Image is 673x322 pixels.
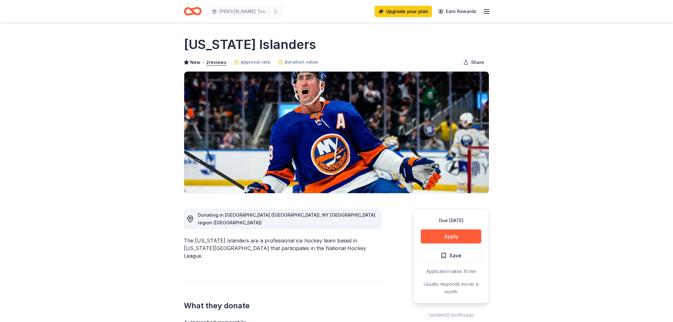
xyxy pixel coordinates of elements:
[240,58,270,66] span: approval rate
[278,58,318,66] a: donation value
[207,5,283,18] button: [PERSON_NAME] Tricky Tray
[202,60,205,65] span: •
[184,301,382,311] h2: What they donate
[421,217,481,224] div: Due [DATE]
[184,4,202,19] a: Home
[184,237,382,260] div: The [US_STATE] Islanders are a professional ice hockey team based in [US_STATE][GEOGRAPHIC_DATA] ...
[458,56,489,69] button: Share
[471,59,484,66] span: Share
[449,251,461,260] span: Save
[206,59,226,66] button: 2reviews
[413,311,489,319] div: Updated 2 months ago
[184,72,489,193] img: Image for New York Islanders
[421,229,481,243] button: Apply
[434,6,480,17] a: Earn Rewards
[421,280,481,296] div: Usually responds in over a month
[219,8,270,15] span: [PERSON_NAME] Tricky Tray
[375,6,432,17] a: Upgrade your plan
[421,248,481,262] button: Save
[190,59,200,66] span: New
[284,58,318,66] span: donation value
[198,212,375,225] span: Donating in [GEOGRAPHIC_DATA] ([GEOGRAPHIC_DATA]), NY [GEOGRAPHIC_DATA] region ([GEOGRAPHIC_DATA])
[184,36,316,53] h1: [US_STATE] Islanders
[421,268,481,275] div: Application takes 10 min
[234,58,270,66] a: approval rate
